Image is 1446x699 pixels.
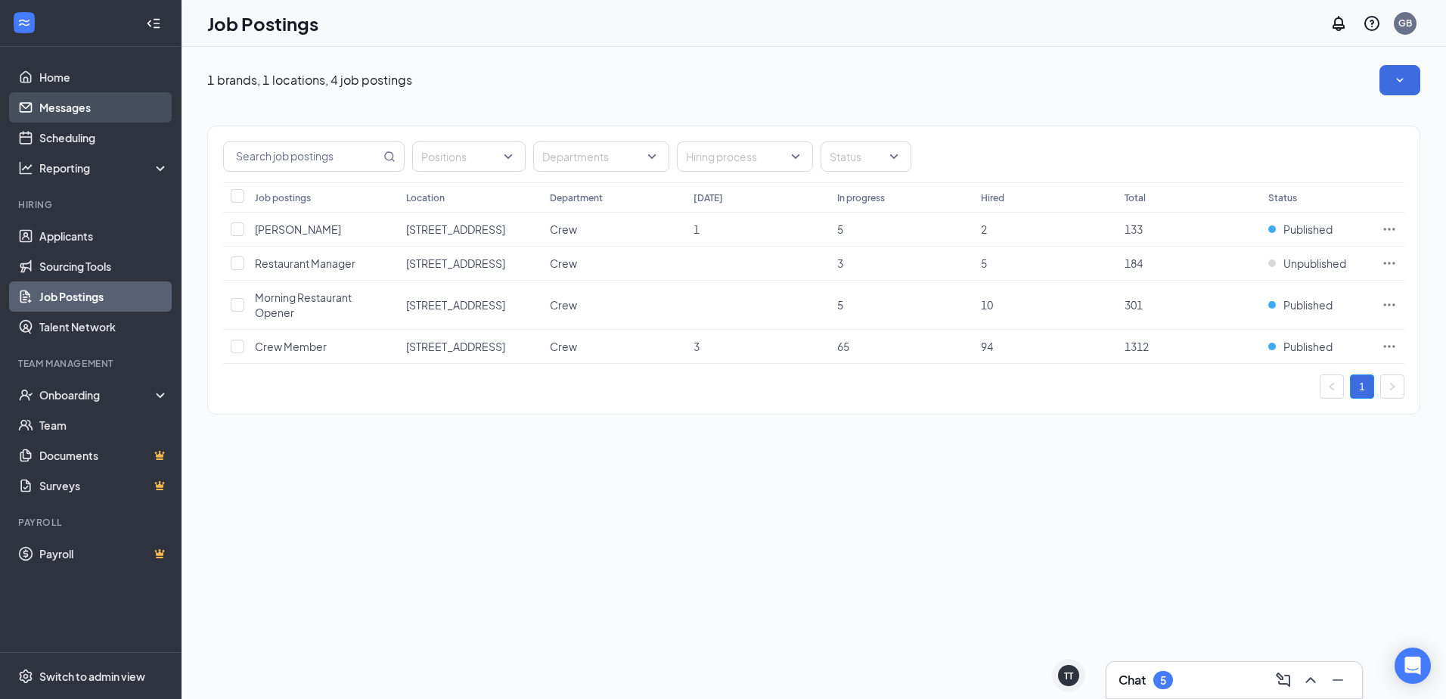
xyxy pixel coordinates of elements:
svg: Ellipses [1382,339,1397,354]
th: [DATE] [686,182,830,213]
span: Published [1283,339,1333,354]
th: Total [1117,182,1261,213]
span: 3 [837,256,843,270]
svg: Settings [18,669,33,684]
div: Team Management [18,357,166,370]
span: 10 [981,298,993,312]
td: Crew [542,281,686,330]
span: Morning Restaurant Opener [255,290,352,319]
div: Job postings [255,191,311,204]
div: Payroll [18,516,166,529]
span: [STREET_ADDRESS] [406,222,505,236]
div: Open Intercom Messenger [1395,648,1431,684]
a: Talent Network [39,312,169,342]
button: ChevronUp [1299,668,1323,692]
span: 94 [981,340,993,353]
svg: MagnifyingGlass [383,151,396,163]
div: Hiring [18,198,166,211]
td: 2625 Lincoln Way [399,330,542,364]
button: right [1380,374,1404,399]
span: Published [1283,222,1333,237]
span: 65 [837,340,849,353]
p: 1 brands, 1 locations, 4 job postings [207,72,412,89]
svg: ChevronUp [1302,671,1320,689]
span: Crew [550,256,577,270]
a: DocumentsCrown [39,440,169,471]
a: Home [39,62,169,92]
span: Unpublished [1283,256,1346,271]
div: Switch to admin view [39,669,145,684]
a: Messages [39,92,169,123]
svg: Collapse [146,16,161,31]
svg: ComposeMessage [1274,671,1292,689]
span: 133 [1125,222,1143,236]
a: Sourcing Tools [39,251,169,281]
span: 5 [981,256,987,270]
td: 2625 Lincoln Way [399,247,542,281]
svg: UserCheck [18,387,33,402]
span: 5 [837,222,843,236]
a: SurveysCrown [39,471,169,501]
svg: Analysis [18,160,33,176]
span: 1312 [1125,340,1149,353]
td: Crew [542,213,686,247]
h1: Job Postings [207,11,318,36]
span: [STREET_ADDRESS] [406,340,505,353]
a: Applicants [39,221,169,251]
div: Location [406,191,445,204]
div: Department [550,191,603,204]
input: Search job postings [224,142,380,171]
th: Status [1261,182,1374,213]
svg: WorkstreamLogo [17,15,32,30]
span: Crew [550,222,577,236]
svg: SmallChevronDown [1392,73,1407,88]
div: TT [1064,669,1073,682]
th: In progress [830,182,973,213]
span: 1 [694,222,700,236]
span: Restaurant Manager [255,256,355,270]
span: [STREET_ADDRESS] [406,256,505,270]
td: Crew [542,330,686,364]
a: Team [39,410,169,440]
span: 3 [694,340,700,353]
a: PayrollCrown [39,539,169,569]
button: left [1320,374,1344,399]
span: 184 [1125,256,1143,270]
span: Crew [550,340,577,353]
span: Published [1283,297,1333,312]
button: SmallChevronDown [1379,65,1420,95]
span: [PERSON_NAME] [255,222,341,236]
div: Onboarding [39,387,156,402]
a: 1 [1351,375,1373,398]
li: Previous Page [1320,374,1344,399]
span: left [1327,382,1336,391]
span: [STREET_ADDRESS] [406,298,505,312]
span: right [1388,382,1397,391]
button: ComposeMessage [1271,668,1296,692]
span: Crew [550,298,577,312]
span: Crew Member [255,340,327,353]
span: 5 [837,298,843,312]
div: Reporting [39,160,169,176]
li: 1 [1350,374,1374,399]
span: 301 [1125,298,1143,312]
button: Minimize [1326,668,1350,692]
a: Job Postings [39,281,169,312]
td: Crew [542,247,686,281]
svg: Ellipses [1382,297,1397,312]
td: 2625 Lincoln Way [399,281,542,330]
svg: QuestionInfo [1363,14,1381,33]
td: 2625 Lincoln Way [399,213,542,247]
div: 5 [1160,674,1166,687]
svg: Minimize [1329,671,1347,689]
svg: Notifications [1330,14,1348,33]
a: Scheduling [39,123,169,153]
h3: Chat [1119,672,1146,688]
li: Next Page [1380,374,1404,399]
th: Hired [973,182,1117,213]
svg: Ellipses [1382,256,1397,271]
svg: Ellipses [1382,222,1397,237]
div: GB [1398,17,1412,30]
span: 2 [981,222,987,236]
